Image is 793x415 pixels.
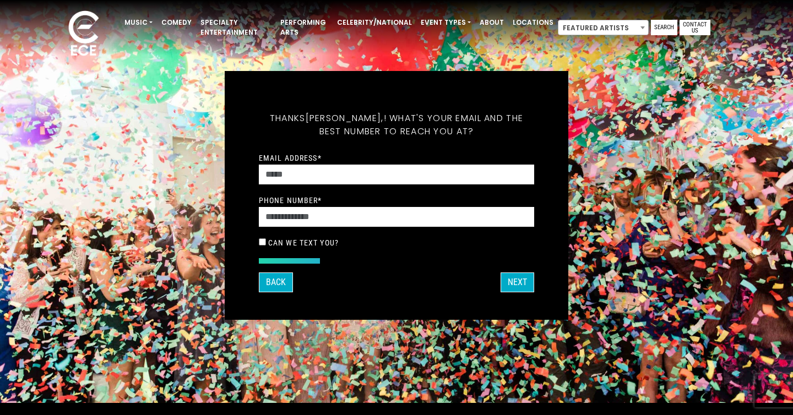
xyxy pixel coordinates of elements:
[680,20,710,35] a: Contact Us
[501,272,534,292] button: Next
[475,13,508,32] a: About
[196,13,276,42] a: Specialty Entertainment
[259,153,322,163] label: Email Address
[276,13,333,42] a: Performing Arts
[259,272,293,292] button: Back
[259,99,534,151] h5: Thanks ! What's your email and the best number to reach you at?
[416,13,475,32] a: Event Types
[558,20,648,36] span: Featured Artists
[651,20,677,35] a: Search
[120,13,157,32] a: Music
[558,20,649,35] span: Featured Artists
[157,13,196,32] a: Comedy
[56,8,111,61] img: ece_new_logo_whitev2-1.png
[259,195,322,205] label: Phone Number
[306,112,384,124] span: [PERSON_NAME],
[508,13,558,32] a: Locations
[268,238,339,248] label: Can we text you?
[333,13,416,32] a: Celebrity/National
